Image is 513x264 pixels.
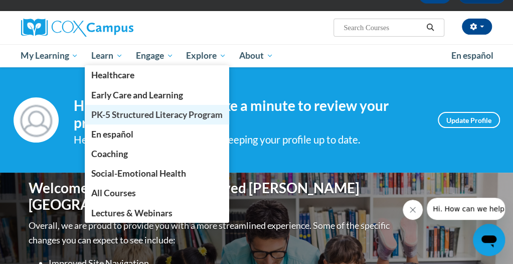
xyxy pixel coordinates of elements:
[21,50,78,62] span: My Learning
[91,208,173,218] span: Lectures & Webinars
[91,50,123,62] span: Learn
[91,129,133,140] span: En español
[74,97,423,131] h4: Hi [PERSON_NAME]! Take a minute to review your profile.
[85,44,129,67] a: Learn
[29,218,392,247] p: Overall, we are proud to provide you with a more streamlined experience. Some of the specific cha...
[427,198,505,220] iframe: Message from company
[91,149,128,159] span: Coaching
[74,131,423,148] div: Help improve your experience by keeping your profile up to date.
[91,70,134,80] span: Healthcare
[21,19,168,37] a: Cox Campus
[451,50,493,61] span: En español
[462,19,492,35] button: Account Settings
[445,45,500,66] a: En español
[129,44,180,67] a: Engage
[85,124,229,144] a: En español
[91,168,186,179] span: Social-Emotional Health
[85,183,229,203] a: All Courses
[180,44,233,67] a: Explore
[85,144,229,164] a: Coaching
[21,19,133,37] img: Cox Campus
[85,203,229,223] a: Lectures & Webinars
[91,90,183,100] span: Early Care and Learning
[85,65,229,85] a: Healthcare
[85,105,229,124] a: PK-5 Structured Literacy Program
[186,50,226,62] span: Explore
[233,44,280,67] a: About
[85,164,229,183] a: Social-Emotional Health
[6,7,81,15] span: Hi. How can we help?
[403,200,423,220] iframe: Close message
[15,44,85,67] a: My Learning
[423,22,438,34] button: Search
[85,85,229,105] a: Early Care and Learning
[29,180,392,213] h1: Welcome to the new and improved [PERSON_NAME][GEOGRAPHIC_DATA]
[14,44,500,67] div: Main menu
[14,97,59,143] img: Profile Image
[91,109,223,120] span: PK-5 Structured Literacy Program
[438,112,500,128] a: Update Profile
[473,224,505,256] iframe: Button to launch messaging window
[239,50,273,62] span: About
[136,50,174,62] span: Engage
[91,188,136,198] span: All Courses
[343,22,423,34] input: Search Courses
